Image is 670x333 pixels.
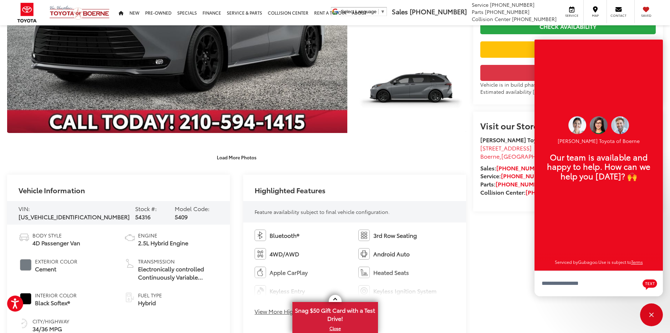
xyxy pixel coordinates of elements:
[392,7,408,16] span: Sales
[20,259,31,271] span: #737B82
[480,180,546,188] strong: Parts:
[135,212,150,221] span: 54316
[32,232,80,239] span: Body Style
[512,15,557,22] span: [PHONE_NUMBER]
[32,239,80,247] span: 4D Passenger Van
[480,144,578,160] a: [STREET_ADDRESS] Boerne,[GEOGRAPHIC_DATA] 78006
[358,267,370,278] img: Heated Seats
[35,292,77,299] span: Interior Color
[480,152,500,160] span: Boerne
[472,8,484,15] span: Parts
[480,65,656,81] button: Get Price Now
[611,116,629,134] img: Operator 3
[555,259,578,265] span: Serviced by
[480,144,532,152] span: [STREET_ADDRESS]
[501,171,552,180] a: [PHONE_NUMBER]
[610,13,626,18] span: Contact
[472,15,511,22] span: Collision Center
[480,81,656,95] div: Vehicle is in build phase. Contact dealer to confirm availability. Estimated availability [DATE]
[480,18,656,34] a: Check Availability
[19,186,85,194] h2: Vehicle Information
[358,230,370,241] img: 3rd Row Seating
[270,250,299,258] span: 4WD/AWD
[32,325,69,333] span: 34/36 MPG
[490,1,535,8] span: [PHONE_NUMBER]
[640,303,663,326] div: Close
[480,41,656,57] a: Value Your Trade
[358,248,370,260] img: Android Auto
[373,250,410,258] span: Android Auto
[255,230,266,241] img: Bluetooth®
[578,259,598,265] a: Gubagoo.
[485,8,530,15] span: [PHONE_NUMBER]
[35,258,77,265] span: Exterior Color
[138,299,162,307] span: Hybrid
[255,307,317,316] button: View More Highlights...
[255,267,266,278] img: Apple CarPlay
[526,188,576,196] a: [PHONE_NUMBER]
[175,204,210,212] span: Model Code:
[135,204,157,212] span: Stock #:
[640,276,659,292] button: Chat with SMS
[640,303,663,326] button: Toggle Chat Window
[35,299,77,307] span: Black Softex®
[496,164,547,172] a: [PHONE_NUMBER]
[380,9,385,14] span: ▼
[19,204,30,212] span: VIN:
[480,152,578,160] span: ,
[255,248,266,260] img: 4WD/AWD
[138,239,188,247] span: 2.5L Hybrid Engine
[355,50,466,133] a: Expand Photo 3
[542,152,656,180] p: Our team is available and happy to help. How can we help you [DATE]? 🙌
[32,318,69,325] span: City/Highway
[138,292,162,299] span: Fuel Type
[590,116,608,134] img: Operator 1
[373,231,417,240] span: 3rd Row Seating
[49,5,110,20] img: Vic Vaughan Toyota of Boerne
[496,180,546,188] a: [PHONE_NUMBER]
[138,265,219,281] span: Electronically controlled Continuously Variable Transmission (ECVT) / All-Wheel Drive
[19,212,130,221] span: [US_VEHICLE_IDENTIFICATION_NUMBER]
[35,265,77,273] span: Cement
[255,208,390,215] span: Feature availability subject to final vehicle configuration.
[410,7,467,16] span: [PHONE_NUMBER]
[20,293,31,304] span: #000000
[480,188,576,196] strong: Collision Center:
[535,271,663,296] textarea: Type your message
[354,49,467,134] img: 2025 Toyota Sienna Woodland Edition
[638,13,654,18] span: Saved
[138,232,188,239] span: Engine
[501,152,561,160] span: [GEOGRAPHIC_DATA]
[472,1,489,8] span: Service
[19,318,30,329] img: Fuel Economy
[480,164,547,172] strong: Sales:
[598,259,631,265] span: Use is subject to
[255,186,326,194] h2: Highlighted Features
[643,278,657,290] svg: Text
[480,121,656,130] h2: Visit our Store
[175,212,188,221] span: 5409
[341,9,377,14] span: Select Language
[587,13,603,18] span: Map
[480,135,573,144] strong: [PERSON_NAME] Toyota of Boerne
[293,303,377,324] span: Snag $50 Gift Card with a Test Drive!
[568,116,586,134] img: Operator 2
[480,171,552,180] strong: Service:
[564,13,580,18] span: Service
[270,231,299,240] span: Bluetooth®
[631,259,643,265] a: Terms
[212,151,261,164] button: Load More Photos
[138,258,219,265] span: Transmission
[542,138,656,144] p: [PERSON_NAME] Toyota of Boerne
